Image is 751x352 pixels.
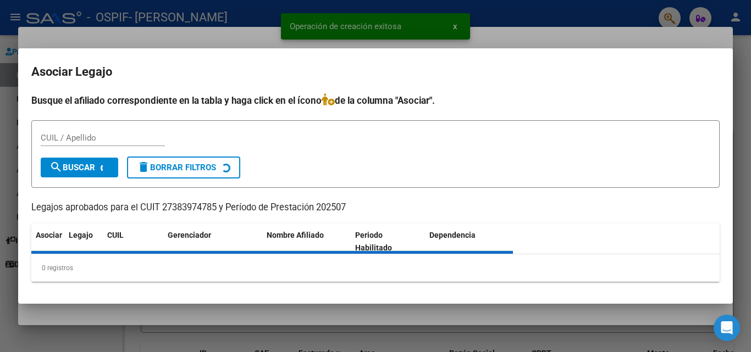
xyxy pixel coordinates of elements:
div: Open Intercom Messenger [714,315,740,341]
span: Buscar [49,163,95,172]
datatable-header-cell: Dependencia [425,224,513,260]
button: Borrar Filtros [127,157,240,178]
button: Buscar [41,158,118,177]
span: Dependencia [429,231,476,239]
mat-icon: search [49,160,63,174]
span: Asociar [36,231,62,239]
datatable-header-cell: Nombre Afiliado [262,224,351,260]
datatable-header-cell: Periodo Habilitado [351,224,425,260]
div: 0 registros [31,254,720,282]
span: CUIL [107,231,124,239]
span: Legajo [69,231,93,239]
span: Gerenciador [168,231,211,239]
datatable-header-cell: Gerenciador [163,224,262,260]
h2: Asociar Legajo [31,62,720,82]
datatable-header-cell: Legajo [64,224,103,260]
span: Periodo Habilitado [355,231,392,252]
mat-icon: delete [137,160,150,174]
h4: Busque el afiliado correspondiente en la tabla y haga click en el ícono de la columna "Asociar". [31,93,720,108]
datatable-header-cell: Asociar [31,224,64,260]
span: Nombre Afiliado [267,231,324,239]
p: Legajos aprobados para el CUIT 27383974785 y Período de Prestación 202507 [31,201,720,215]
datatable-header-cell: CUIL [103,224,163,260]
span: Borrar Filtros [137,163,216,172]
